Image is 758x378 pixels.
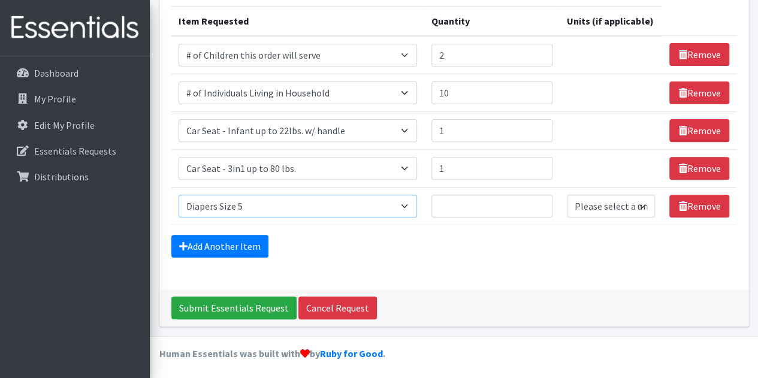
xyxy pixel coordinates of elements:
p: Edit My Profile [34,119,95,131]
a: Remove [669,81,729,104]
a: Cancel Request [298,297,377,319]
a: Ruby for Good [320,347,383,359]
a: Dashboard [5,61,145,85]
a: My Profile [5,87,145,111]
a: Remove [669,195,729,217]
th: Item Requested [171,6,425,36]
a: Remove [669,43,729,66]
p: Dashboard [34,67,78,79]
a: Edit My Profile [5,113,145,137]
p: Distributions [34,171,89,183]
a: Essentials Requests [5,139,145,163]
img: HumanEssentials [5,8,145,48]
p: My Profile [34,93,76,105]
a: Distributions [5,165,145,189]
p: Essentials Requests [34,145,116,157]
a: Remove [669,119,729,142]
a: Add Another Item [171,235,268,258]
th: Units (if applicable) [560,6,662,36]
th: Quantity [424,6,560,36]
strong: Human Essentials was built with by . [159,347,385,359]
a: Remove [669,157,729,180]
input: Submit Essentials Request [171,297,297,319]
